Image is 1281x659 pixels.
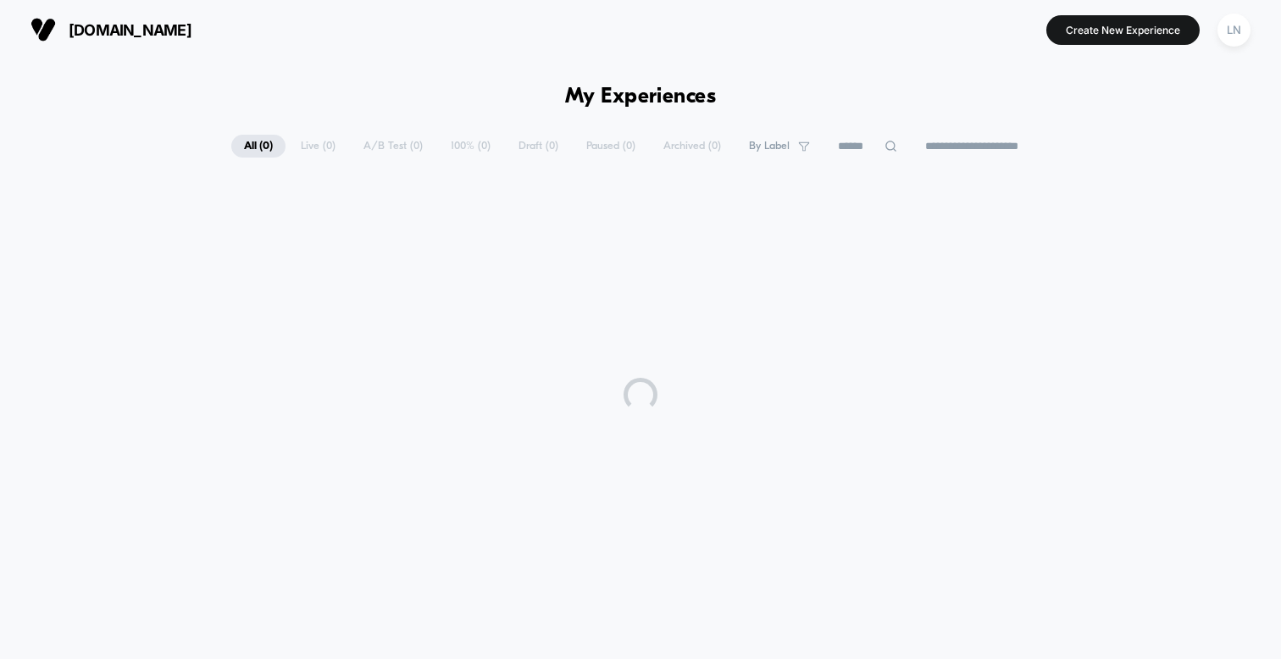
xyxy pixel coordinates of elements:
[69,21,191,39] span: [DOMAIN_NAME]
[30,17,56,42] img: Visually logo
[1046,15,1200,45] button: Create New Experience
[1212,13,1256,47] button: LN
[565,85,717,109] h1: My Experiences
[231,135,286,158] span: All ( 0 )
[749,140,790,152] span: By Label
[1217,14,1250,47] div: LN
[25,16,197,43] button: [DOMAIN_NAME]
